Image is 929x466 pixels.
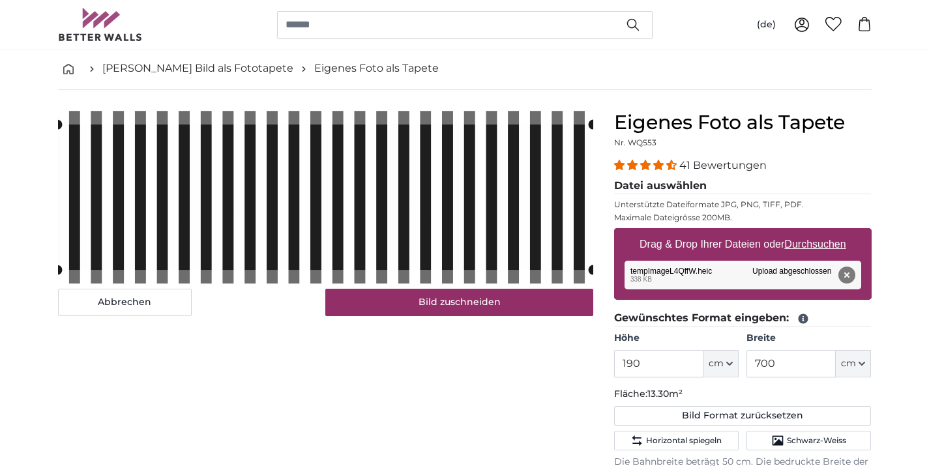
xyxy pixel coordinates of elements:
button: cm [836,350,871,377]
button: Bild zuschneiden [325,289,593,316]
span: 4.39 stars [614,159,679,171]
h1: Eigenes Foto als Tapete [614,111,872,134]
button: Bild Format zurücksetzen [614,406,872,426]
u: Durchsuchen [784,239,846,250]
button: (de) [746,13,786,36]
span: Schwarz-Weiss [787,435,846,446]
p: Maximale Dateigrösse 200MB. [614,212,872,223]
legend: Datei auswählen [614,178,872,194]
p: Fläche: [614,388,872,401]
legend: Gewünschtes Format eingeben: [614,310,872,327]
button: Schwarz-Weiss [746,431,871,450]
span: cm [709,357,724,370]
button: Horizontal spiegeln [614,431,739,450]
img: Betterwalls [58,8,143,41]
span: Horizontal spiegeln [646,435,722,446]
label: Drag & Drop Ihrer Dateien oder [634,231,851,257]
button: cm [703,350,739,377]
label: Höhe [614,332,739,345]
p: Unterstützte Dateiformate JPG, PNG, TIFF, PDF. [614,199,872,210]
button: Abbrechen [58,289,192,316]
span: 13.30m² [647,388,683,400]
label: Breite [746,332,871,345]
span: cm [841,357,856,370]
nav: breadcrumbs [58,48,872,90]
a: Eigenes Foto als Tapete [314,61,439,76]
span: 41 Bewertungen [679,159,767,171]
span: Nr. WQ553 [614,138,656,147]
a: [PERSON_NAME] Bild als Fototapete [102,61,293,76]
